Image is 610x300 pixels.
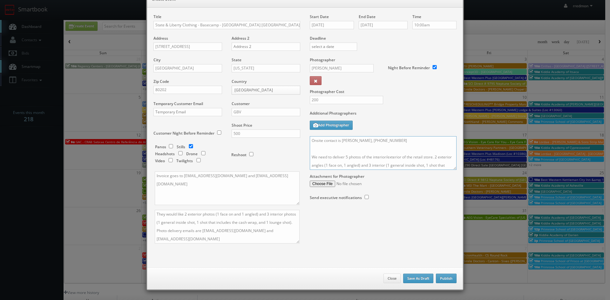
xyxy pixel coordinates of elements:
[153,36,168,41] label: Address
[153,101,203,106] label: Temporary Customer Email
[232,86,300,95] a: [GEOGRAPHIC_DATA]
[232,108,300,116] input: Select a customer
[231,152,247,157] label: Reshoot
[310,21,354,29] input: select a date
[176,158,193,163] label: Twilights
[232,123,252,128] label: Shoot Price
[310,96,383,104] input: Photographer Cost
[310,174,364,179] label: Attachment for Photographer
[310,195,362,200] label: Send executive notifications
[359,21,408,29] input: select an end date
[305,89,461,94] label: Photographer Cost
[153,79,169,84] label: Zip Code
[155,144,166,150] label: Panos
[310,64,374,72] input: Select a photographer
[403,274,433,283] button: Save As Draft
[310,57,335,63] label: Photographer
[155,158,165,163] label: Video
[153,108,222,116] input: Temporary Email
[310,14,329,19] label: Start Date
[234,86,292,94] span: [GEOGRAPHIC_DATA]
[310,121,353,130] button: Add Photographer
[412,14,421,19] label: Time
[232,43,300,51] input: Address 2
[232,57,241,63] label: State
[153,57,160,63] label: City
[388,65,430,70] label: Night Before Reminder
[232,130,300,138] input: Shoot Price
[232,36,249,41] label: Address 2
[232,79,247,84] label: Country
[153,21,300,29] input: Title
[177,144,185,150] label: Stills
[153,14,161,19] label: Title
[305,36,461,41] label: Deadline
[359,14,376,19] label: End Date
[383,274,401,283] button: Close
[232,101,250,106] label: Customer
[153,86,222,94] input: Zip Code
[436,274,457,283] button: Publish
[310,43,357,51] input: select a date
[232,64,300,72] input: Select a state
[155,151,175,157] label: Headshots
[153,43,222,51] input: Address
[153,130,214,136] label: Customer Night Before Reminder
[153,64,222,72] input: City
[186,151,198,157] label: Drone
[310,110,457,119] label: Additional Photographers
